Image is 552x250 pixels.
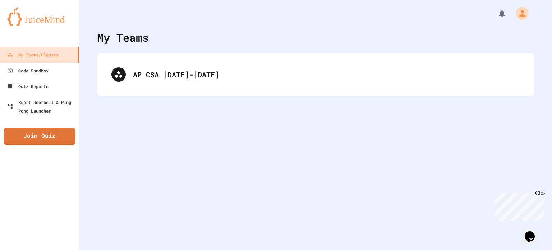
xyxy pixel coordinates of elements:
[104,60,527,89] div: AP CSA [DATE]-[DATE]
[508,5,530,22] div: My Account
[7,50,59,59] div: My Teams/Classes
[522,221,545,243] iframe: chat widget
[97,29,149,46] div: My Teams
[7,66,49,75] div: Code Sandbox
[7,82,49,91] div: Quiz Reports
[492,190,545,221] iframe: chat widget
[7,7,72,26] img: logo-orange.svg
[133,69,520,80] div: AP CSA [DATE]-[DATE]
[3,3,50,46] div: Chat with us now!Close
[7,98,76,115] div: Smart Doorbell & Ping Pong Launcher
[484,7,508,19] div: My Notifications
[4,128,75,145] a: Join Quiz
